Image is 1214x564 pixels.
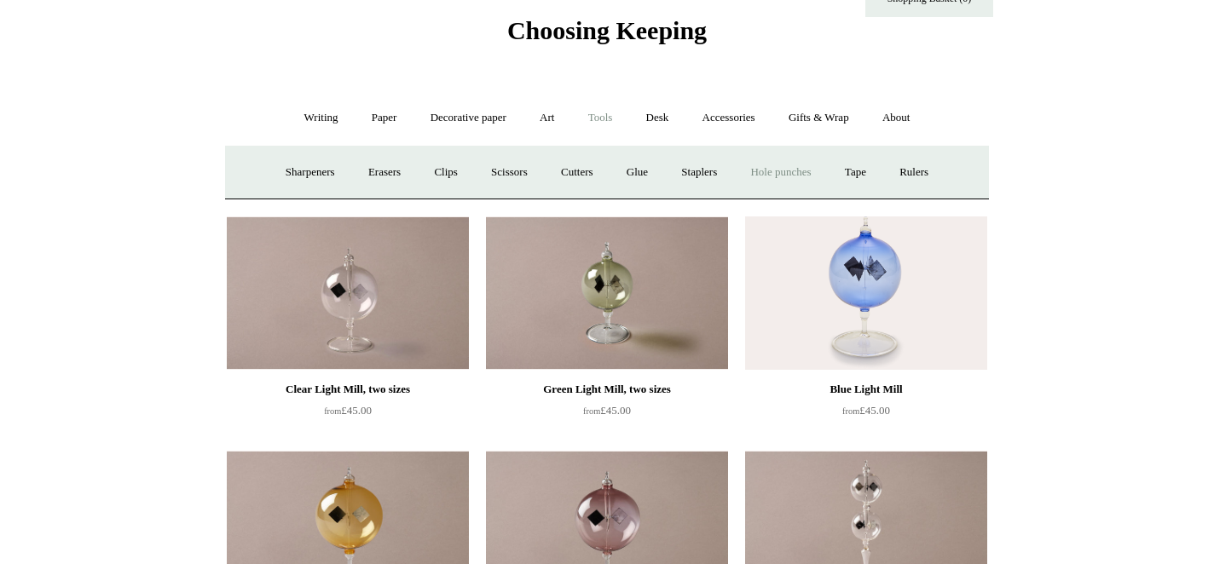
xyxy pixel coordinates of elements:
img: Blue Light Mill [745,216,987,370]
a: Cutters [546,150,609,195]
span: from [842,406,859,416]
span: £45.00 [842,404,890,417]
a: Paper [356,95,413,141]
a: Sharpeners [270,150,350,195]
a: Tools [573,95,628,141]
a: Tape [830,150,882,195]
img: Green Light Mill, two sizes [486,216,728,370]
a: Glue [611,150,663,195]
a: Scissors [476,150,543,195]
a: Desk [631,95,685,141]
a: Hole punches [735,150,826,195]
a: Art [524,95,569,141]
a: Green Light Mill, two sizes from£45.00 [486,379,728,449]
div: Clear Light Mill, two sizes [231,379,465,400]
a: Clear Light Mill, two sizes Clear Light Mill, two sizes [227,216,469,370]
span: Choosing Keeping [507,16,707,44]
span: £45.00 [583,404,631,417]
a: Blue Light Mill from£45.00 [745,379,987,449]
a: Blue Light Mill Blue Light Mill [745,216,987,370]
div: Green Light Mill, two sizes [490,379,724,400]
a: Rulers [884,150,944,195]
a: Choosing Keeping [507,30,707,42]
a: Green Light Mill, two sizes Green Light Mill, two sizes [486,216,728,370]
a: Erasers [353,150,416,195]
a: Staplers [666,150,732,195]
a: Writing [289,95,354,141]
span: from [324,406,341,416]
a: Decorative paper [415,95,522,141]
a: Clear Light Mill, two sizes from£45.00 [227,379,469,449]
a: Gifts & Wrap [773,95,864,141]
div: Blue Light Mill [749,379,983,400]
a: About [867,95,926,141]
span: from [583,406,600,416]
a: Accessories [687,95,771,141]
a: Clips [419,150,472,195]
img: Clear Light Mill, two sizes [227,216,469,370]
span: £45.00 [324,404,372,417]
